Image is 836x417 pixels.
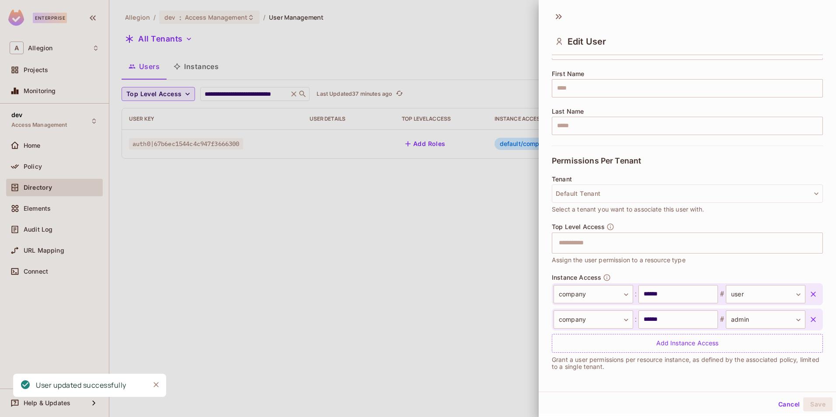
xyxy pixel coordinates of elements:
[726,310,805,329] div: admin
[36,380,126,391] div: User updated successfully
[552,223,605,230] span: Top Level Access
[633,314,638,325] span: :
[726,285,805,303] div: user
[150,378,163,391] button: Close
[803,397,833,411] button: Save
[718,289,726,299] span: #
[718,314,726,325] span: #
[568,36,606,47] span: Edit User
[552,176,572,183] span: Tenant
[818,242,820,243] button: Open
[633,289,638,299] span: :
[552,274,601,281] span: Instance Access
[552,70,585,77] span: First Name
[552,205,704,214] span: Select a tenant you want to associate this user with.
[552,156,641,165] span: Permissions Per Tenant
[552,108,584,115] span: Last Name
[552,255,686,265] span: Assign the user permission to a resource type
[552,334,823,353] div: Add Instance Access
[552,356,823,370] p: Grant a user permissions per resource instance, as defined by the associated policy, limited to a...
[554,310,633,329] div: company
[554,285,633,303] div: company
[775,397,803,411] button: Cancel
[552,184,823,203] button: Default Tenant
